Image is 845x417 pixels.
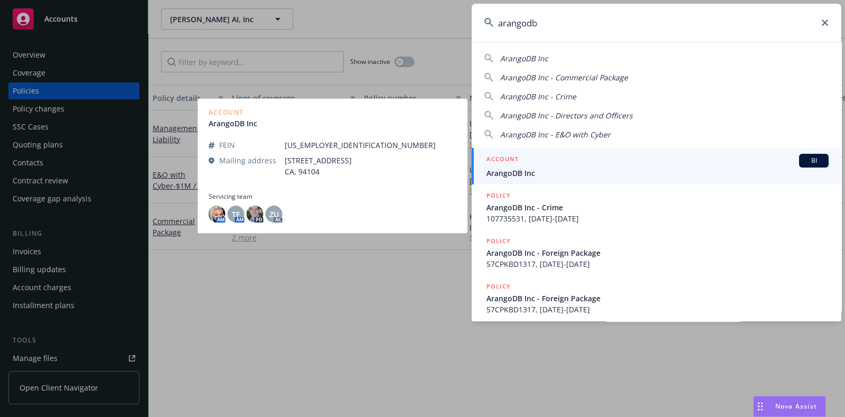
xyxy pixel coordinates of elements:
[486,168,829,179] span: ArangoDB Inc
[486,213,829,224] span: 107735531, [DATE]-[DATE]
[754,396,767,416] div: Drag to move
[486,293,829,304] span: ArangoDB Inc - Foreign Package
[775,402,817,411] span: Nova Assist
[486,236,511,246] h5: POLICY
[472,148,841,184] a: ACCOUNTBIArangoDB Inc
[472,275,841,321] a: POLICYArangoDB Inc - Foreign Package57CPKBD1317, [DATE]-[DATE]
[753,396,826,417] button: Nova Assist
[486,154,519,166] h5: ACCOUNT
[486,304,829,315] span: 57CPKBD1317, [DATE]-[DATE]
[500,72,628,82] span: ArangoDB Inc - Commercial Package
[472,230,841,275] a: POLICYArangoDB Inc - Foreign Package57CPKBD1317, [DATE]-[DATE]
[486,258,829,270] span: 57CPKBD1317, [DATE]-[DATE]
[486,190,511,201] h5: POLICY
[486,202,829,213] span: ArangoDB Inc - Crime
[472,184,841,230] a: POLICYArangoDB Inc - Crime107735531, [DATE]-[DATE]
[803,156,824,165] span: BI
[486,247,829,258] span: ArangoDB Inc - Foreign Package
[472,4,841,42] input: Search...
[486,281,511,292] h5: POLICY
[500,110,633,121] span: ArangoDB Inc - Directors and Officers
[500,53,548,63] span: ArangoDB Inc
[500,129,611,140] span: ArangoDB Inc - E&O with Cyber
[500,91,576,101] span: ArangoDB Inc - Crime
